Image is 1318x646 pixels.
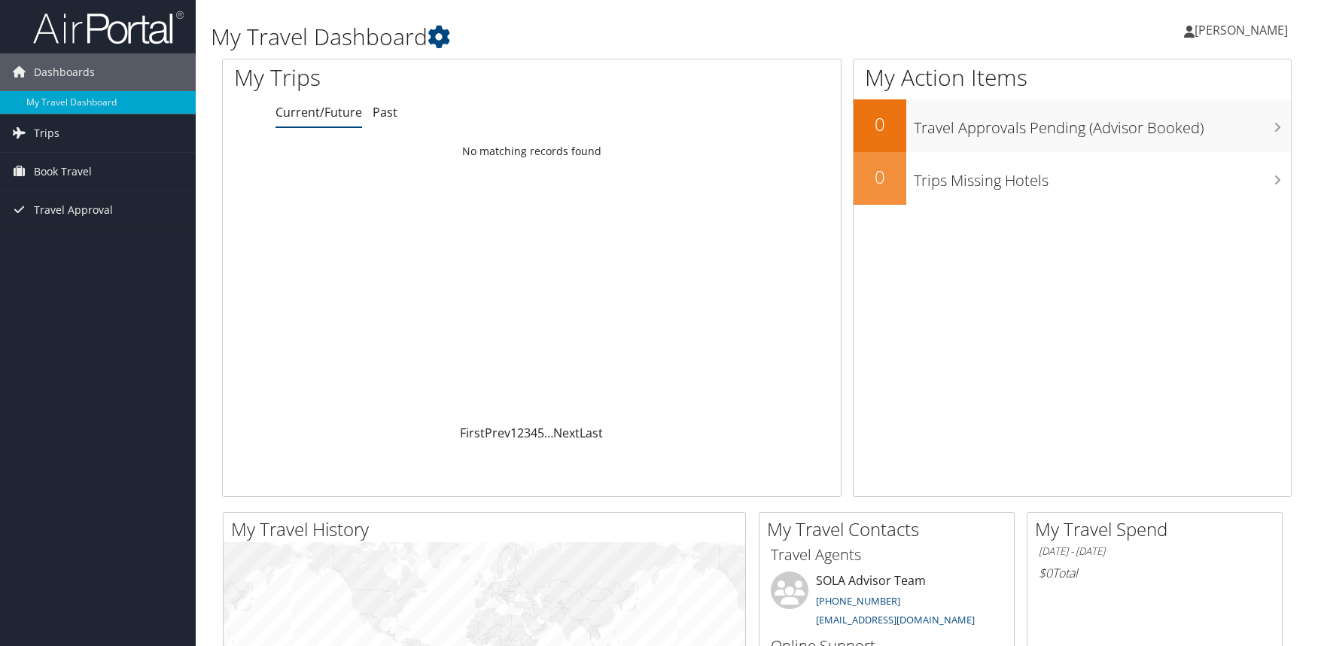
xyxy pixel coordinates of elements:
a: First [460,425,485,441]
a: Current/Future [275,104,362,120]
a: [PHONE_NUMBER] [816,594,900,608]
h1: My Travel Dashboard [211,21,939,53]
span: Book Travel [34,153,92,190]
h1: My Trips [234,62,572,93]
li: SOLA Advisor Team [763,571,1010,633]
span: … [544,425,553,441]
a: 0Trips Missing Hotels [854,152,1291,205]
a: [EMAIL_ADDRESS][DOMAIN_NAME] [816,613,975,626]
h2: 0 [854,111,906,137]
a: 1 [510,425,517,441]
h2: My Travel Contacts [767,516,1014,542]
span: Trips [34,114,59,152]
span: [PERSON_NAME] [1195,22,1288,38]
span: Dashboards [34,53,95,91]
a: Prev [485,425,510,441]
h2: My Travel History [231,516,745,542]
span: Travel Approval [34,191,113,229]
a: 2 [517,425,524,441]
img: airportal-logo.png [33,10,184,45]
a: Last [580,425,603,441]
h3: Travel Agents [771,544,1003,565]
a: 5 [537,425,544,441]
span: $0 [1039,565,1052,581]
h1: My Action Items [854,62,1291,93]
a: Next [553,425,580,441]
a: Past [373,104,397,120]
h6: Total [1039,565,1271,581]
h3: Travel Approvals Pending (Advisor Booked) [914,110,1291,139]
a: 0Travel Approvals Pending (Advisor Booked) [854,99,1291,152]
h3: Trips Missing Hotels [914,163,1291,191]
h2: My Travel Spend [1035,516,1282,542]
a: 3 [524,425,531,441]
td: No matching records found [223,138,841,165]
a: [PERSON_NAME] [1184,8,1303,53]
a: 4 [531,425,537,441]
h6: [DATE] - [DATE] [1039,544,1271,559]
h2: 0 [854,164,906,190]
